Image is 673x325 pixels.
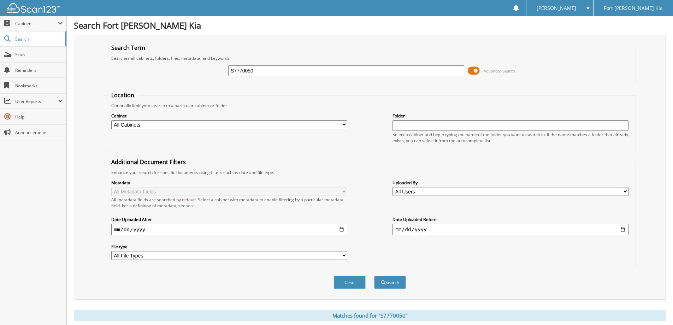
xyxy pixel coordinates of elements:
[111,180,347,186] label: Metadata
[15,83,63,89] span: Bookmarks
[15,129,63,135] span: Announcements
[392,216,628,222] label: Date Uploaded Before
[108,169,632,175] div: Enhance your search for specific documents using filters such as date and file type.
[108,44,149,52] legend: Search Term
[374,276,406,289] button: Search
[15,114,63,120] span: Help
[74,19,666,31] h1: Search Fort [PERSON_NAME] Kia
[15,67,63,73] span: Reminders
[392,224,628,235] input: end
[111,216,347,222] label: Date Uploaded After
[111,197,347,209] div: All metadata fields are searched by default. Select a cabinet with metadata to enable filtering b...
[108,158,189,166] legend: Additional Document Filters
[537,6,576,10] span: [PERSON_NAME]
[108,55,632,61] div: Searches all cabinets, folders, files, metadata, and keywords
[108,103,632,109] div: Optionally limit your search to a particular cabinet or folder
[111,113,347,119] label: Cabinet
[111,244,347,250] label: File type
[185,203,195,209] a: here
[15,36,62,42] span: Search
[392,180,628,186] label: Uploaded By
[15,21,58,27] span: Cabinets
[484,68,515,74] span: Advanced Search
[108,91,138,99] legend: Location
[15,98,58,104] span: User Reports
[15,52,63,58] span: Scan
[334,276,366,289] button: Clear
[74,310,666,321] div: Matches found for "S7770050"
[7,3,60,13] img: scan123-logo-white.svg
[604,6,663,10] span: Fort [PERSON_NAME] Kia
[111,224,347,235] input: start
[392,132,628,144] div: Select a cabinet and begin typing the name of the folder you want to search in. If the name match...
[392,113,628,119] label: Folder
